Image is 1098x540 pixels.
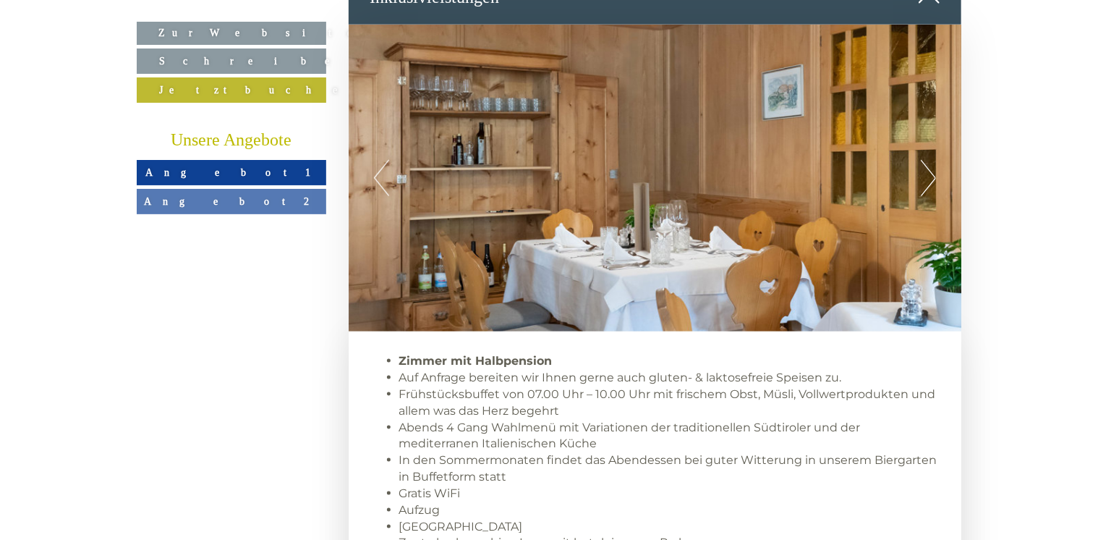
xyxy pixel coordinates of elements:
li: [GEOGRAPHIC_DATA] [399,519,940,536]
li: Frühstücksbuffet von 07.00 Uhr – 10.00 Uhr mit frischem Obst, Müsli, Vollwertprodukten und allem ... [399,387,940,420]
small: 09:24 [22,70,260,80]
li: In den Sommermonaten findet das Abendessen bei guter Witterung in unserem Biergarten in Buffetfor... [399,452,940,486]
span: Angebot 1 [145,166,318,178]
div: [GEOGRAPHIC_DATA] [22,42,260,54]
button: Senden [391,381,570,407]
div: [DATE] [258,11,313,35]
li: Gratis WiFi [399,486,940,502]
span: Angebot 2 [144,195,319,207]
a: Schreiben Sie uns [137,48,326,74]
a: Zur Website [137,22,326,45]
li: Auf Anfrage bereiten wir Ihnen gerne auch gluten- & laktosefreie Speisen zu. [399,370,940,387]
div: Guten Tag, wie können wir Ihnen helfen? [11,39,267,83]
button: Previous [374,160,389,196]
button: Next [921,160,936,196]
li: Abends 4 Gang Wahlmenü mit Variationen der traditionellen Südtiroler und der mediterranen Italien... [399,420,940,453]
a: Jetzt buchen [137,77,326,103]
div: Unsere Angebote [137,128,326,153]
li: Aufzug [399,502,940,519]
strong: Zimmer mit Halbpension [399,354,553,368]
